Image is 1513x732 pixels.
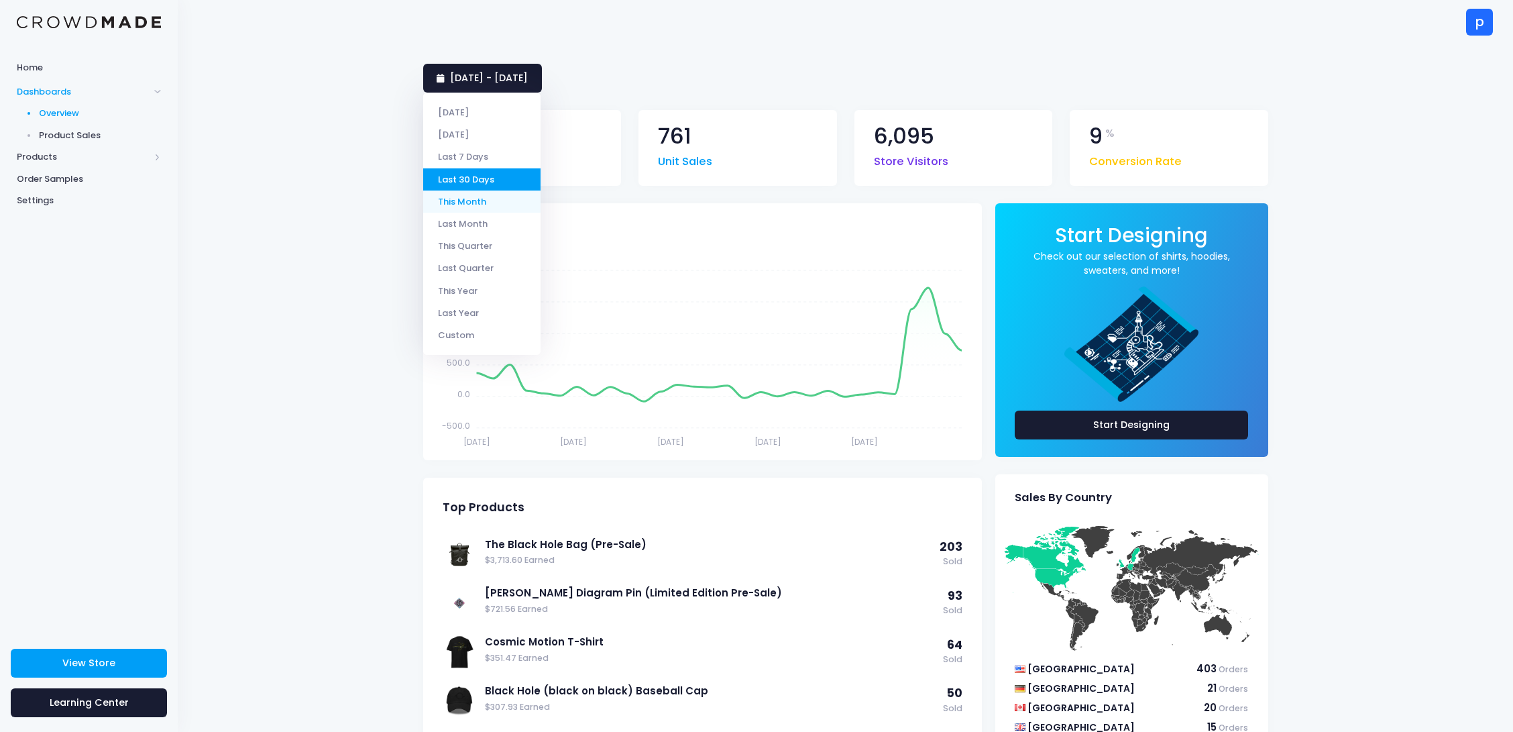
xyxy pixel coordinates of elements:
a: View Store [11,649,167,678]
span: % [1105,125,1115,142]
span: Product Sales [39,129,162,142]
span: [GEOGRAPHIC_DATA] [1027,662,1135,676]
span: 93 [948,588,962,604]
span: 20 [1204,700,1217,715]
span: [DATE] - [DATE] [450,71,528,85]
span: Sales By Country [1015,491,1112,505]
span: [GEOGRAPHIC_DATA] [1027,701,1135,715]
span: 761 [658,125,691,148]
tspan: 500.0 [446,357,469,368]
span: Orders [1219,683,1248,694]
li: Last 30 Days [423,168,541,191]
span: Sold [943,702,962,715]
span: Store Visitors [874,147,948,170]
li: Last Year [423,302,541,324]
span: $351.47 Earned [485,652,936,665]
tspan: [DATE] [560,436,587,448]
span: Top Products [443,501,524,515]
tspan: -500.0 [441,420,469,431]
img: Logo [17,16,161,29]
span: Learning Center [50,696,129,709]
li: Last Quarter [423,257,541,279]
li: This Month [423,191,541,213]
span: Products [17,150,150,164]
span: Home [17,61,161,74]
tspan: [DATE] [463,436,490,448]
span: 21 [1207,681,1217,695]
span: Sold [943,605,962,617]
a: The Black Hole Bag (Pre-Sale) [485,537,933,552]
a: [PERSON_NAME] Diagram Pin (Limited Edition Pre-Sale) [485,586,936,600]
span: View Store [62,656,115,670]
span: Sold [943,653,962,666]
a: Cosmic Motion T-Shirt [485,635,936,649]
span: $3,713.60 Earned [485,554,933,567]
span: 403 [1196,662,1217,676]
span: 203 [940,539,962,555]
tspan: [DATE] [851,436,878,448]
li: This Year [423,279,541,301]
tspan: [DATE] [657,436,684,448]
span: Orders [1219,664,1248,675]
span: Orders [1219,702,1248,714]
span: 50 [947,685,962,701]
li: Last Month [423,213,541,235]
span: 64 [947,637,962,653]
span: Overview [39,107,162,120]
a: Learning Center [11,688,167,717]
span: Start Designing [1055,221,1208,249]
tspan: 0.0 [457,388,469,400]
a: Start Designing [1055,233,1208,246]
a: Black Hole (black on black) Baseball Cap [485,684,936,698]
li: [DATE] [423,123,541,146]
tspan: [DATE] [754,436,781,448]
span: Conversion Rate [1089,147,1182,170]
span: Sold [940,556,962,568]
a: [DATE] - [DATE] [423,64,542,93]
div: p [1466,9,1493,36]
span: $307.93 Earned [485,701,936,714]
span: Order Samples [17,172,161,186]
span: Dashboards [17,85,150,99]
span: Settings [17,194,161,207]
span: [GEOGRAPHIC_DATA] [1027,682,1135,695]
span: 9 [1089,125,1103,148]
li: This Quarter [423,235,541,257]
a: Check out our selection of shirts, hoodies, sweaters, and more! [1015,250,1249,278]
li: Custom [423,324,541,346]
a: Start Designing [1015,411,1249,439]
span: Unit Sales [658,147,712,170]
span: 6,095 [874,125,934,148]
li: [DATE] [423,101,541,123]
li: Last 7 Days [423,146,541,168]
span: $721.56 Earned [485,603,936,616]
